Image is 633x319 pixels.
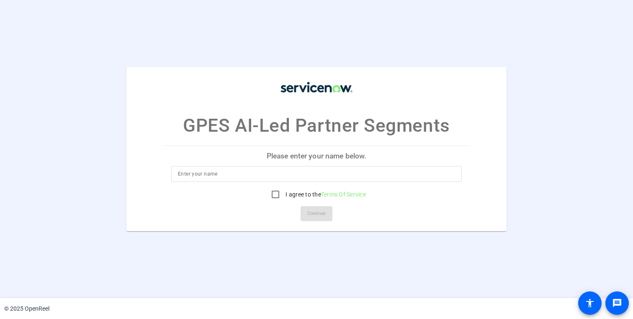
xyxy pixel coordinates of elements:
label: I agree to the [284,190,366,199]
p: Please enter your name below. [165,146,468,166]
mat-icon: message [612,298,622,308]
input: Enter your name [178,169,455,179]
p: GPES AI-Led Partner Segments [183,112,450,139]
mat-icon: accessibility [585,298,595,308]
img: company-logo [275,75,358,99]
div: © 2025 OpenReel [4,304,49,313]
a: Terms Of Service [321,191,366,198]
